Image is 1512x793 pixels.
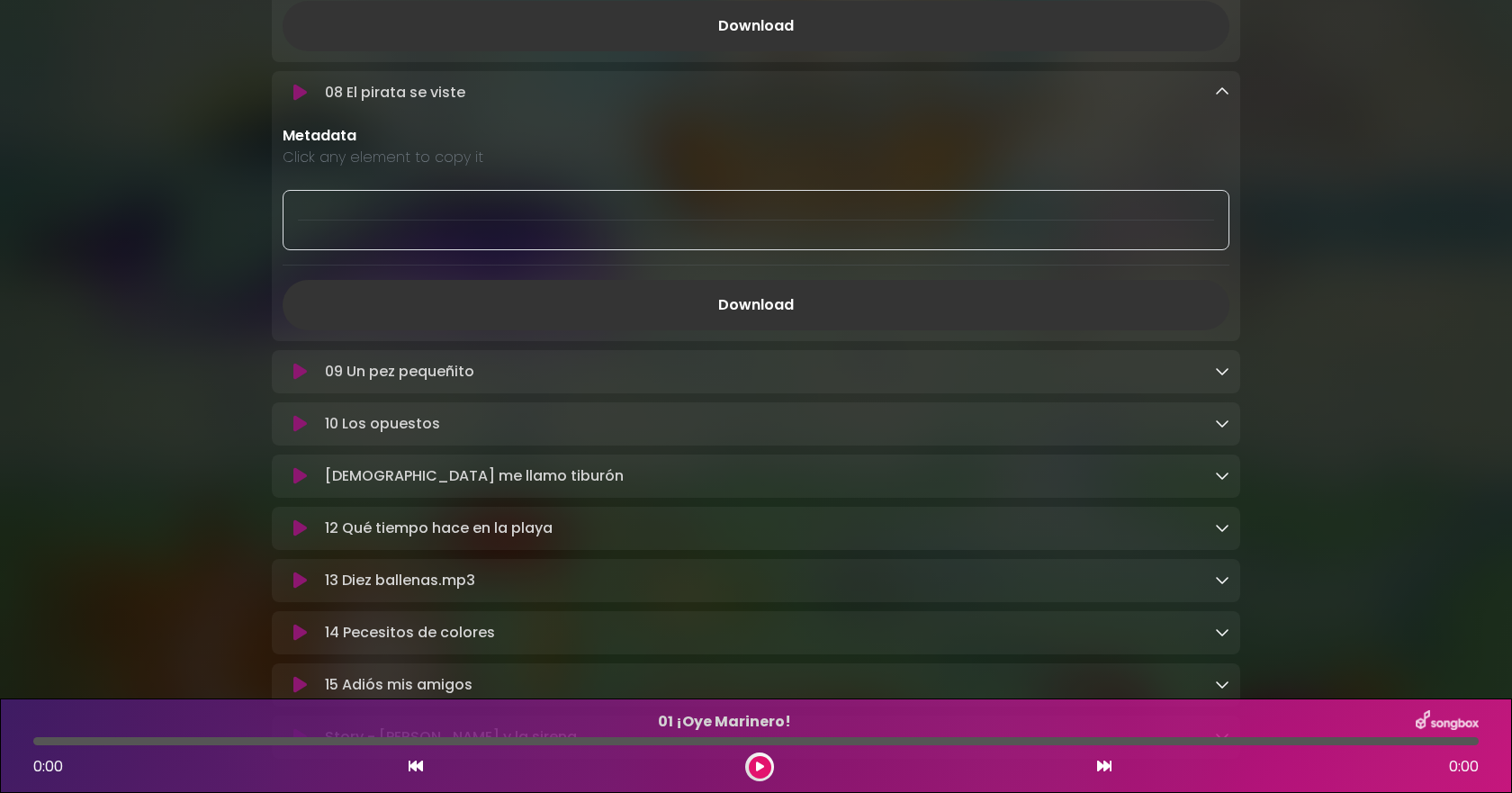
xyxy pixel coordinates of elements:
[283,147,1229,168] p: Click any element to copy it
[283,280,1229,330] a: Download
[325,413,1215,435] p: 10 Los opuestos
[325,518,1215,539] p: 12 Qué tiempo hace en la playa
[325,361,1215,383] p: 09 Un pez pequeñito
[1416,710,1479,734] img: songbox-logo-white.png
[283,125,1229,147] p: Metadata
[1449,756,1479,778] span: 0:00
[283,1,1229,51] a: Download
[33,711,1416,733] p: 01 ¡Oye Marinero!
[325,465,1215,487] p: [DEMOGRAPHIC_DATA] me llamo tiburón
[33,756,63,777] span: 0:00
[325,82,1215,104] p: 08 El pirata se viste
[325,674,1215,696] p: 15 Adiós mis amigos
[325,622,1215,644] p: 14 Pecesitos de colores
[325,570,1215,591] p: 13 Diez ballenas.mp3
